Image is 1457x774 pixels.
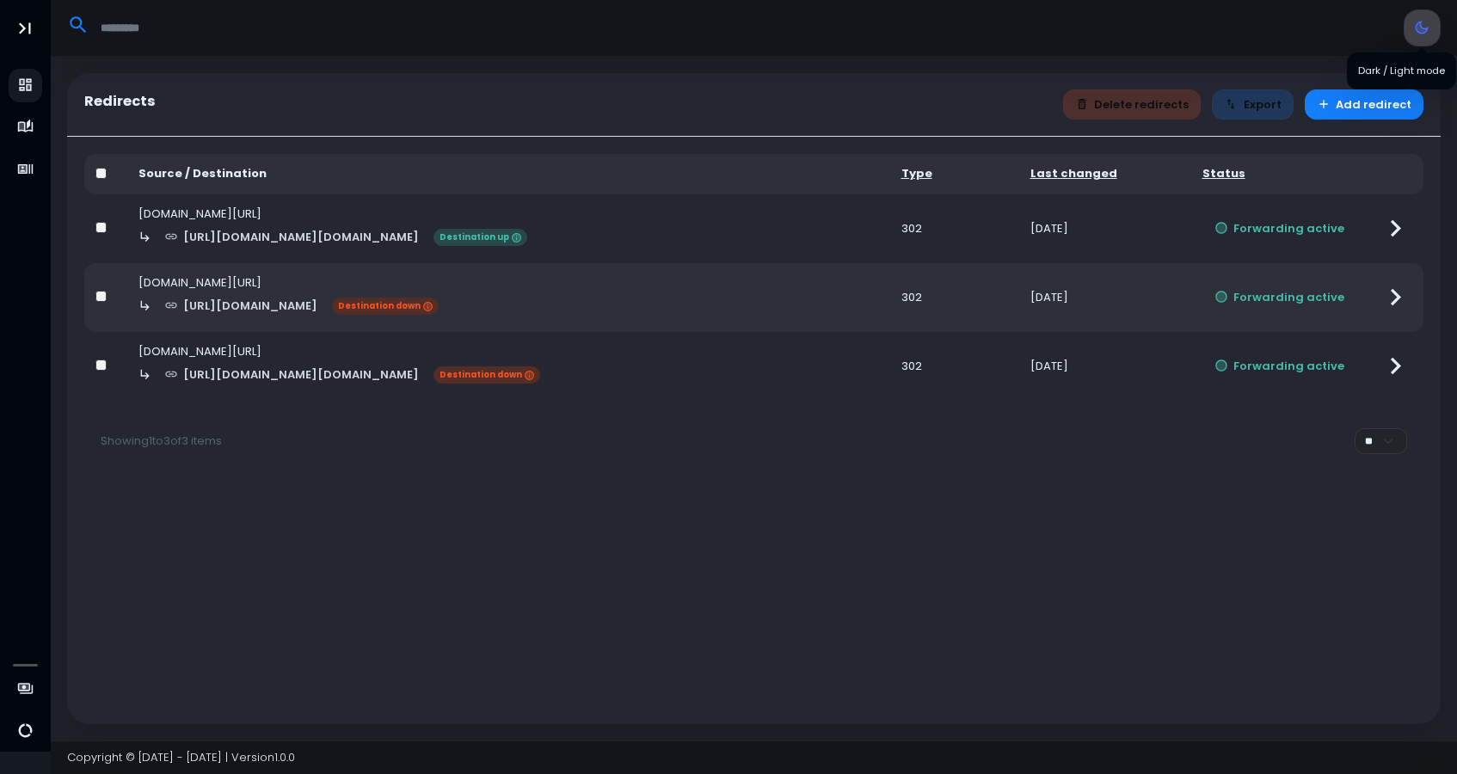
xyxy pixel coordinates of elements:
span: Copyright © [DATE] - [DATE] | Version 1.0.0 [67,749,295,765]
button: Add redirect [1305,89,1424,120]
button: Toggle Aside [9,12,41,45]
span: Showing 1 to 3 of 3 items [101,433,222,449]
th: Source / Destination [127,154,890,194]
div: Dark / Light mode [1347,52,1456,89]
span: Destination up [433,229,527,246]
select: Per [1355,428,1406,453]
a: [URL][DOMAIN_NAME][DOMAIN_NAME] [152,359,432,390]
button: Forwarding active [1202,213,1357,243]
td: 302 [890,332,1019,401]
td: [DATE] [1019,194,1191,263]
h5: Redirects [84,93,156,110]
th: Last changed [1019,154,1191,194]
td: [DATE] [1019,332,1191,401]
a: [URL][DOMAIN_NAME] [152,291,330,321]
button: Forwarding active [1202,351,1357,381]
td: 302 [890,194,1019,263]
td: [DATE] [1019,263,1191,332]
td: 302 [890,263,1019,332]
div: [DOMAIN_NAME][URL] [138,274,879,292]
span: Destination down [433,366,540,384]
div: [DOMAIN_NAME][URL] [138,343,879,360]
span: Destination down [332,298,439,315]
th: Status [1191,154,1368,194]
div: [DOMAIN_NAME][URL] [138,206,879,223]
button: Forwarding active [1202,282,1357,312]
th: Type [890,154,1019,194]
a: [URL][DOMAIN_NAME][DOMAIN_NAME] [152,222,432,252]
